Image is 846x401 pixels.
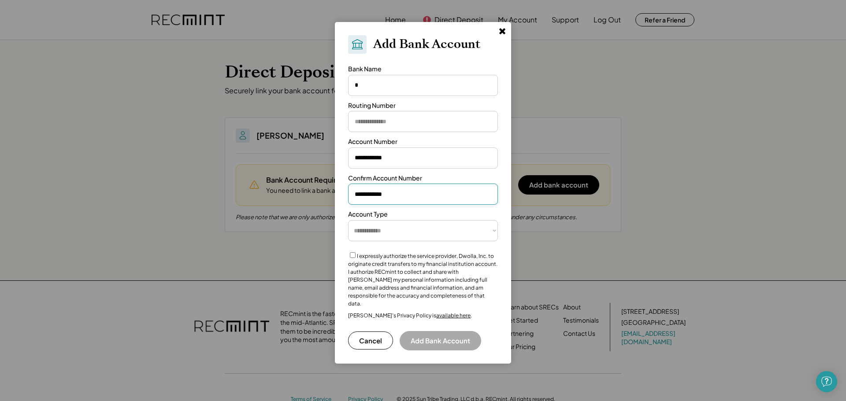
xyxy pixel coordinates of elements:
[436,312,471,319] a: available here
[400,331,481,350] button: Add Bank Account
[816,371,837,392] div: Open Intercom Messenger
[351,38,364,51] img: Bank.svg
[348,312,472,319] div: [PERSON_NAME]’s Privacy Policy is .
[348,331,393,349] button: Cancel
[348,137,397,146] div: Account Number
[348,253,497,307] label: I expressly authorize the service provider, Dwolla, Inc. to originate credit transfers to my fina...
[348,101,396,110] div: Routing Number
[348,174,422,183] div: Confirm Account Number
[348,210,388,219] div: Account Type
[373,37,480,52] h2: Add Bank Account
[348,65,382,74] div: Bank Name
